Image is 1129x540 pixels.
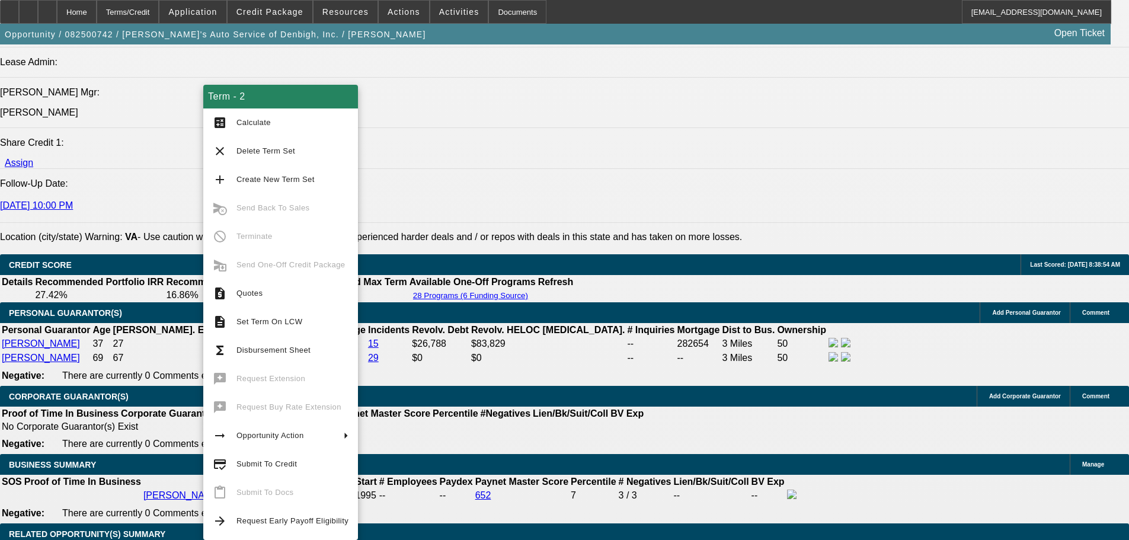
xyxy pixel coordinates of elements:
b: Lien/Bk/Suit/Coll [673,477,749,487]
mat-icon: arrow_forward [213,514,227,528]
span: Comment [1082,393,1109,400]
span: Request Early Payoff Eligibility [236,516,348,525]
span: PERSONAL GUARANTOR(S) [9,308,122,318]
td: 16.86% [165,289,291,301]
label: - Use caution with deals in this state. Beacon has experienced harder deals and / or repos with d... [125,232,742,242]
b: Negative: [2,370,44,381]
a: [PERSON_NAME] [2,338,80,349]
mat-icon: calculate [213,116,227,130]
b: Revolv. HELOC [MEDICAL_DATA]. [471,325,625,335]
mat-icon: credit_score [213,457,227,471]
th: Proof of Time In Business [24,476,142,488]
th: Recommended Portfolio IRR [34,276,164,288]
td: $0 [471,352,626,365]
img: facebook-icon.png [829,352,838,362]
td: -- [439,489,474,502]
b: BV Exp [610,408,644,418]
td: No Corporate Guarantor(s) Exist [1,421,649,433]
img: linkedin-icon.png [841,338,850,347]
td: 50 [776,337,827,350]
td: 67 [113,352,217,365]
b: # Employees [379,477,437,487]
b: Mortgage [677,325,720,335]
a: 15 [368,338,379,349]
td: $0 [411,352,469,365]
button: Resources [314,1,378,23]
span: Opportunity / 082500742 / [PERSON_NAME]'s Auto Service of Denbigh, Inc. / [PERSON_NAME] [5,30,426,39]
span: Submit To Credit [236,459,297,468]
button: Activities [430,1,488,23]
b: Paynet Master Score [337,408,430,418]
span: Actions [388,7,420,17]
b: Lien/Bk/Suit/Coll [533,408,608,418]
mat-icon: add [213,172,227,187]
b: Percentile [571,477,616,487]
b: [PERSON_NAME]. EST [113,325,216,335]
b: Personal Guarantor [2,325,90,335]
button: 28 Programs (6 Funding Source) [410,290,532,301]
b: Incidents [368,325,410,335]
b: Vantage [330,325,366,335]
a: 29 [368,353,379,363]
a: [PERSON_NAME]'s Auto Service of Denbigh, Inc. [143,490,353,500]
span: Last Scored: [DATE] 8:38:54 AM [1030,261,1120,268]
span: Opportunity Action [236,431,304,440]
mat-icon: description [213,315,227,329]
b: Corporate Guarantor [121,408,215,418]
img: linkedin-icon.png [841,352,850,362]
td: -- [751,489,785,502]
span: Credit Package [236,7,303,17]
b: Age [92,325,110,335]
td: 282654 [677,337,721,350]
span: Manage [1082,461,1104,468]
b: Ownership [777,325,826,335]
span: Create New Term Set [236,175,315,184]
img: facebook-icon.png [787,490,797,499]
td: 37 [92,337,111,350]
td: 27.42% [34,289,164,301]
td: 69 [92,352,111,365]
mat-icon: request_quote [213,286,227,301]
a: Open Ticket [1050,23,1109,43]
b: Dist to Bus. [722,325,775,335]
div: 7 [571,490,616,501]
span: Resources [322,7,369,17]
th: SOS [1,476,23,488]
mat-icon: clear [213,144,227,158]
button: Application [159,1,226,23]
span: Activities [439,7,479,17]
b: Percentile [433,408,478,418]
td: 50 [776,352,827,365]
td: $26,788 [411,337,469,350]
th: Details [1,276,33,288]
span: There are currently 0 Comments entered on this opportunity [62,370,314,381]
span: Calculate [236,118,271,127]
span: CREDIT SCORE [9,260,72,270]
mat-icon: arrow_right_alt [213,429,227,443]
span: Delete Term Set [236,146,295,155]
span: CORPORATE GUARANTOR(S) [9,392,129,401]
b: Paydex [440,477,473,487]
b: #Negatives [481,408,531,418]
b: # Inquiries [627,325,674,335]
button: Actions [379,1,429,23]
td: -- [626,337,675,350]
span: Add Personal Guarantor [992,309,1061,316]
th: Recommended One Off IRR [165,276,291,288]
span: Add Corporate Guarantor [989,393,1061,400]
span: Quotes [236,289,263,298]
div: 3 / 3 [619,490,671,501]
span: Application [168,7,217,17]
a: [PERSON_NAME] [2,353,80,363]
td: 3 Miles [722,352,776,365]
th: Available One-Off Programs [409,276,536,288]
span: BUSINESS SUMMARY [9,460,96,469]
b: Start [355,477,376,487]
b: # Negatives [619,477,671,487]
td: -- [673,489,749,502]
b: Revolv. Debt [412,325,469,335]
span: -- [379,490,386,500]
td: -- [626,352,675,365]
b: Negative: [2,439,44,449]
td: 1995 [354,489,377,502]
